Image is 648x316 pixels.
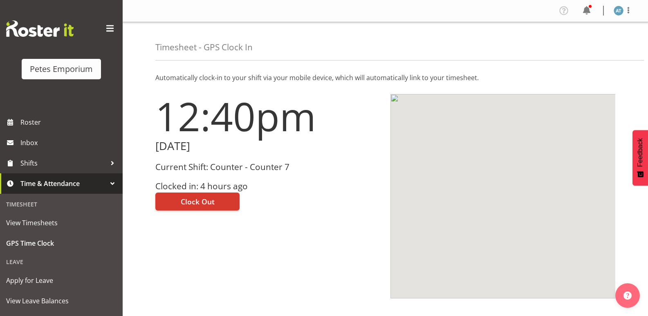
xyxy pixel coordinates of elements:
span: Clock Out [181,196,215,207]
button: Clock Out [155,193,240,211]
h3: Current Shift: Counter - Counter 7 [155,162,381,172]
a: Apply for Leave [2,270,121,291]
div: Petes Emporium [30,63,93,75]
span: Roster [20,116,119,128]
img: alex-micheal-taniwha5364.jpg [614,6,623,16]
h1: 12:40pm [155,94,381,138]
h4: Timesheet - GPS Clock In [155,43,253,52]
button: Feedback - Show survey [632,130,648,186]
span: View Leave Balances [6,295,117,307]
div: Timesheet [2,196,121,213]
span: Apply for Leave [6,274,117,287]
h2: [DATE] [155,140,381,152]
span: Feedback [637,138,644,167]
span: GPS Time Clock [6,237,117,249]
span: Shifts [20,157,106,169]
div: Leave [2,253,121,270]
h3: Clocked in: 4 hours ago [155,182,381,191]
a: View Timesheets [2,213,121,233]
a: GPS Time Clock [2,233,121,253]
a: View Leave Balances [2,291,121,311]
span: Time & Attendance [20,177,106,190]
img: help-xxl-2.png [623,291,632,300]
span: Inbox [20,137,119,149]
p: Automatically clock-in to your shift via your mobile device, which will automatically link to you... [155,73,615,83]
img: Rosterit website logo [6,20,74,37]
span: View Timesheets [6,217,117,229]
